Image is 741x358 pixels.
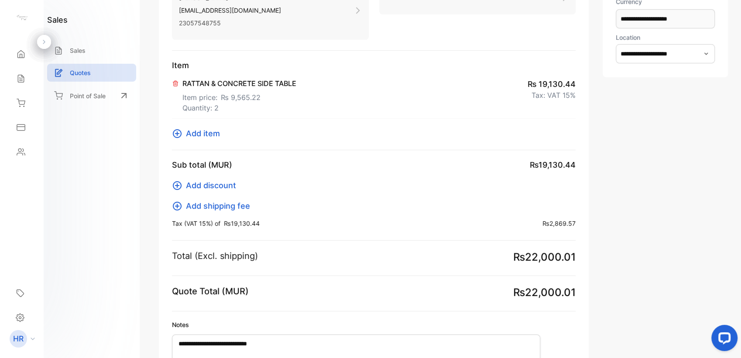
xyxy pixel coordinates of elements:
[47,14,68,26] h1: sales
[172,127,225,139] button: Add item
[186,127,220,139] span: Add item
[532,90,576,100] p: Tax: VAT 15%
[172,59,576,71] p: Item
[704,321,741,358] iframe: LiveChat chat widget
[530,159,576,171] span: ₨19,130.44
[179,4,281,17] p: [EMAIL_ADDRESS][DOMAIN_NAME]
[513,285,576,300] span: ₨22,000.01
[47,64,136,82] a: Quotes
[70,91,106,100] p: Point of Sale
[15,11,28,24] img: logo
[172,200,255,212] button: Add shipping fee
[13,333,24,344] p: HR
[70,68,91,77] p: Quotes
[186,179,236,191] span: Add discount
[186,200,250,212] span: Add shipping fee
[70,46,86,55] p: Sales
[182,89,296,103] p: Item price:
[182,78,296,89] p: RATTAN & CONCRETE SIDE TABLE
[616,34,640,41] label: Location
[172,249,258,262] p: Total (Excl. shipping)
[513,249,576,265] span: ₨22,000.01
[179,17,281,29] p: 23057548755
[542,219,576,228] span: ₨2,869.57
[221,92,261,103] span: ₨ 9,565.22
[172,159,232,171] p: Sub total (MUR)
[172,320,576,329] label: Notes
[528,78,576,90] span: ₨ 19,130.44
[224,219,260,228] span: ₨19,130.44
[182,103,296,113] p: Quantity: 2
[47,41,136,59] a: Sales
[172,285,249,298] p: Quote Total (MUR)
[172,219,260,228] p: Tax (VAT 15%) of
[47,86,136,105] a: Point of Sale
[172,179,241,191] button: Add discount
